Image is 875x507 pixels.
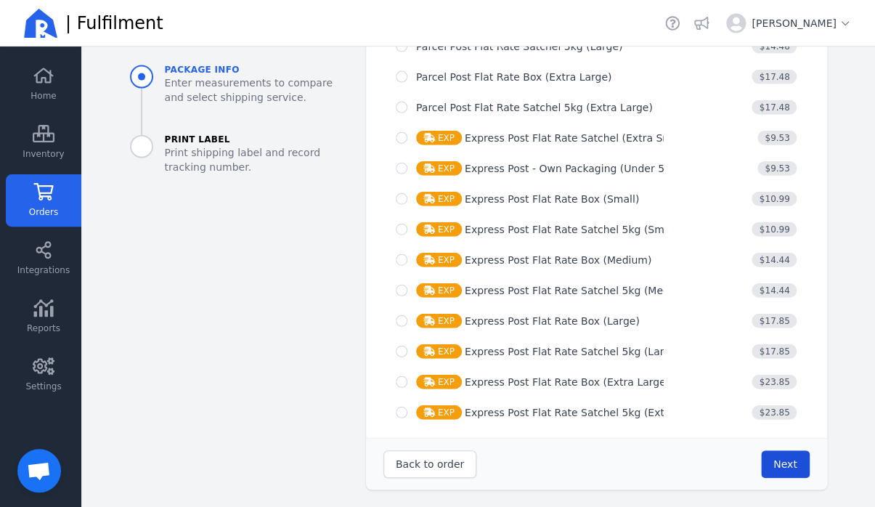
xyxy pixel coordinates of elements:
[383,277,810,304] button: EXPExpress Post Flat Rate Satchel 5kg (Medium)$14.44
[752,405,797,420] span: $23.85
[752,375,797,389] span: $23.85
[165,134,354,145] span: Print Label
[416,283,462,298] span: EXP
[752,314,797,328] span: $17.85
[30,90,56,102] span: Home
[29,206,58,218] span: Orders
[752,283,797,298] span: $14.44
[416,253,651,267] div: Express Post Flat Rate Box (Medium)
[383,246,810,274] button: EXPExpress Post Flat Rate Box (Medium)$14.44
[752,222,797,237] span: $10.99
[383,63,810,91] button: Parcel Post Flat Rate Box (Extra Large)$17.48
[25,381,61,392] span: Settings
[383,33,810,60] button: Parcel Post Flat Rate Satchel 5kg (Large)$14.48
[416,375,462,389] span: EXP
[416,161,462,176] span: EXP
[383,185,810,213] button: EXPExpress Post Flat Rate Box (Small)$10.99
[416,344,462,359] span: EXP
[416,283,693,298] div: Express Post Flat Rate Satchel 5kg (Medium)
[165,64,354,76] span: Package info
[752,192,797,206] span: $10.99
[416,405,710,420] div: Express Post Flat Rate Satchel 5kg (Extra Large)
[416,314,640,328] div: Express Post Flat Rate Box (Large)
[752,39,797,54] span: $14.48
[416,405,462,420] span: EXP
[383,368,810,396] button: EXPExpress Post Flat Rate Box (Extra Large)$23.85
[752,100,797,115] span: $17.48
[416,253,462,267] span: EXP
[416,161,680,176] div: Express Post - Own Packaging (Under 5kg)
[752,344,797,359] span: $17.85
[416,314,462,328] span: EXP
[383,155,810,182] button: EXPExpress Post - Own Packaging (Under 5kg)$9.53
[416,375,670,389] div: Express Post Flat Rate Box (Extra Large)
[165,145,354,174] span: Print shipping label and record tracking number.
[416,222,462,237] span: EXP
[416,192,462,206] span: EXP
[416,131,688,145] div: Express Post Flat Rate Satchel (Extra Small)
[383,124,810,152] button: EXPExpress Post Flat Rate Satchel (Extra Small)$9.53
[27,323,60,334] span: Reports
[416,100,653,115] div: Parcel Post Flat Rate Satchel 5kg (Extra Large)
[17,264,70,276] span: Integrations
[396,458,464,470] span: Back to order
[383,216,810,243] button: EXPExpress Post Flat Rate Satchel 5kg (Small)$10.99
[23,6,58,41] img: Ricemill Logo
[65,12,163,35] span: | Fulfilment
[23,148,64,160] span: Inventory
[383,450,476,478] button: Back to order
[757,161,797,176] span: $9.53
[383,307,810,335] button: EXPExpress Post Flat Rate Box (Large)$17.85
[416,131,462,145] span: EXP
[383,338,810,365] button: EXPExpress Post Flat Rate Satchel 5kg (Large)$17.85
[416,192,639,206] div: Express Post Flat Rate Box (Small)
[757,131,797,145] span: $9.53
[416,39,622,54] div: Parcel Post Flat Rate Satchel 5kg (Large)
[416,222,680,237] div: Express Post Flat Rate Satchel 5kg (Small)
[752,253,797,267] span: $14.44
[383,94,810,121] button: Parcel Post Flat Rate Satchel 5kg (Extra Large)$17.48
[720,7,858,39] button: [PERSON_NAME]
[773,458,797,470] span: Next
[17,449,61,492] a: Open chat
[752,70,797,84] span: $17.48
[383,399,810,426] button: EXPExpress Post Flat Rate Satchel 5kg (Extra Large)$23.85
[761,450,810,478] button: Next
[416,70,611,84] div: Parcel Post Flat Rate Box (Extra Large)
[165,76,354,105] span: Enter measurements to compare and select shipping service.
[416,344,680,359] div: Express Post Flat Rate Satchel 5kg (Large)
[752,16,852,31] span: [PERSON_NAME]
[662,13,683,33] a: Helpdesk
